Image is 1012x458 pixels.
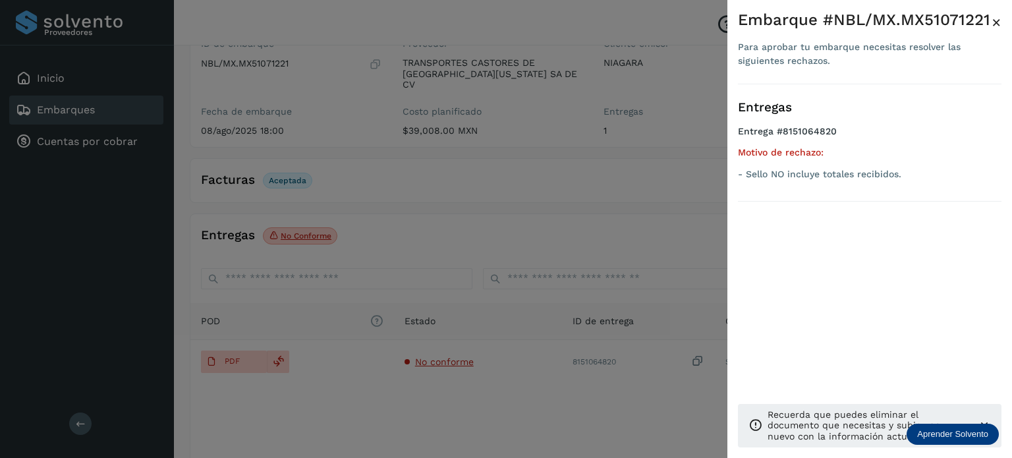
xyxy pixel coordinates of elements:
[738,40,992,68] div: Para aprobar tu embarque necesitas resolver las siguientes rechazos.
[738,11,992,30] div: Embarque #NBL/MX.MX51071221
[907,424,999,445] div: Aprender Solvento
[738,100,1001,115] h3: Entregas
[992,13,1001,32] span: ×
[917,429,988,440] p: Aprender Solvento
[738,169,1001,180] p: - Sello NO incluye totales recibidos.
[768,409,967,442] p: Recuerda que puedes eliminar el documento que necesitas y subir uno nuevo con la información actu...
[738,126,1001,148] h4: Entrega #8151064820
[738,147,1001,158] h5: Motivo de rechazo:
[992,11,1001,34] button: Close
